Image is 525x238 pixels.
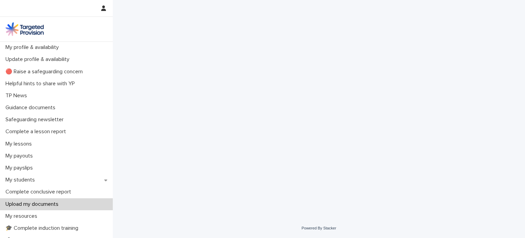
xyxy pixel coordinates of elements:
p: My lessons [3,141,37,147]
p: Update profile & availability [3,56,75,63]
a: Powered By Stacker [301,226,336,230]
p: TP News [3,92,32,99]
p: My resources [3,213,43,220]
p: 🔴 Raise a safeguarding concern [3,68,88,75]
p: My profile & availability [3,44,64,51]
p: Helpful hints to share with YP [3,80,80,87]
p: Safeguarding newsletter [3,116,69,123]
p: 🎓 Complete induction training [3,225,84,231]
p: My students [3,177,40,183]
p: Guidance documents [3,104,61,111]
p: My payslips [3,165,38,171]
p: Complete conclusive report [3,189,77,195]
img: M5nRWzHhSzIhMunXDL62 [5,22,44,36]
p: My payouts [3,153,38,159]
p: Upload my documents [3,201,64,208]
p: Complete a lesson report [3,128,71,135]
